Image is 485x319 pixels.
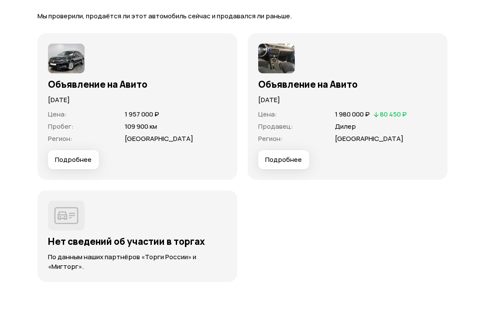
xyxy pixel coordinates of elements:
h3: Объявление на Авито [48,79,227,90]
p: [DATE] [48,96,227,105]
p: По данным наших партнёров «Торги России» и «Мигторг». [48,253,227,272]
span: Регион : [48,134,72,144]
button: Подробнее [48,151,99,170]
h3: Нет сведений об участии в торгах [48,236,227,247]
span: Дилер [335,122,356,131]
span: Пробег : [48,122,74,131]
p: [DATE] [258,96,437,105]
p: Мы проверили, продаётся ли этот автомобиль сейчас и продавался ли раньше. [38,12,447,21]
span: Подробнее [55,156,92,165]
span: Цена : [258,110,277,119]
span: Цена : [48,110,67,119]
span: 1 980 000 ₽ [335,110,370,119]
span: 1 957 000 ₽ [125,110,159,119]
span: 109 900 км [125,122,157,131]
span: [GEOGRAPHIC_DATA] [125,134,193,144]
span: Регион : [258,134,283,144]
span: Продавец : [258,122,293,131]
span: 80 450 ₽ [380,110,407,119]
span: [GEOGRAPHIC_DATA] [335,134,403,144]
span: Подробнее [265,156,302,165]
h3: Объявление на Авито [258,79,437,90]
button: Подробнее [258,151,309,170]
